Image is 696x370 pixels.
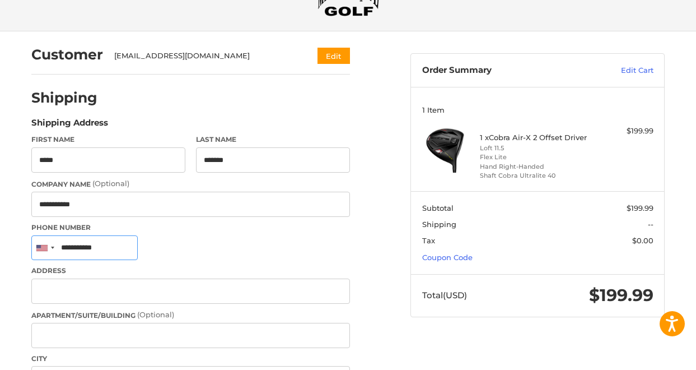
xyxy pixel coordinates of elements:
h3: 1 Item [422,105,653,114]
label: Last Name [196,135,350,145]
div: $199.99 [595,126,653,137]
h3: Order Summary [422,65,580,76]
label: Phone Number [31,223,350,233]
label: Company Name [31,178,350,189]
li: Loft 11.5 [480,144,593,153]
span: $199.99 [627,203,653,212]
small: (Optional) [137,310,174,319]
li: Shaft Cobra Ultralite 40 [480,171,593,181]
h4: 1 x Cobra Air-X 2 Offset Driver [480,133,593,142]
span: Total (USD) [422,290,467,300]
li: Hand Right-Handed [480,162,593,172]
span: $199.99 [589,285,653,306]
legend: Shipping Address [31,117,108,135]
span: Shipping [422,220,456,229]
a: Edit Cart [580,65,653,76]
li: Flex Lite [480,152,593,162]
span: Tax [422,236,435,245]
span: -- [648,220,653,229]
div: United States: +1 [32,236,58,260]
label: Address [31,266,350,276]
a: Coupon Code [422,253,473,262]
label: City [31,354,350,364]
button: Edit [317,48,350,64]
label: First Name [31,135,185,145]
span: Subtotal [422,203,454,212]
h2: Shipping [31,89,97,107]
label: Apartment/Suite/Building [31,309,350,321]
div: [EMAIL_ADDRESS][DOMAIN_NAME] [114,50,296,62]
h2: Customer [31,46,103,63]
small: (Optional) [92,179,129,188]
span: $0.00 [632,236,653,245]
